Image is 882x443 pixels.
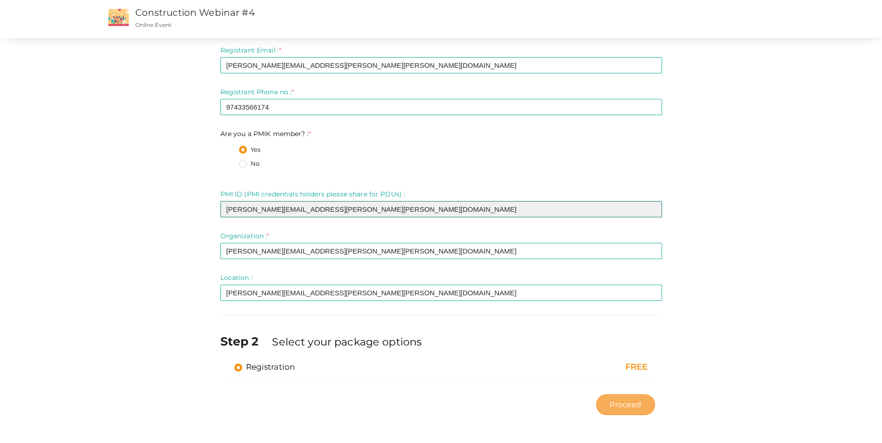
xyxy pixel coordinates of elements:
input: Enter registrant email here. [220,57,662,73]
button: Proceed [596,394,655,415]
input: Enter registrant phone no here. [220,99,662,115]
label: Registrant Email : [220,46,282,55]
label: No [239,159,259,169]
a: Construction Webinar #4 [135,7,255,18]
label: Yes [239,145,260,155]
label: Registration [234,361,295,372]
img: event2.png [108,9,129,26]
label: Step 2 [220,333,271,350]
div: FREE [522,361,648,373]
label: Select your package options [272,334,422,349]
label: Location : [220,273,252,282]
label: Registrant Phone no : [220,87,294,97]
label: Organization : [220,231,270,241]
span: Proceed [610,399,641,410]
label: PMI ID (PMI credentials holders please share for PDUs) : [220,189,405,199]
p: Online Event [135,21,577,29]
label: Are you a PMIK member? : [220,129,312,138]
